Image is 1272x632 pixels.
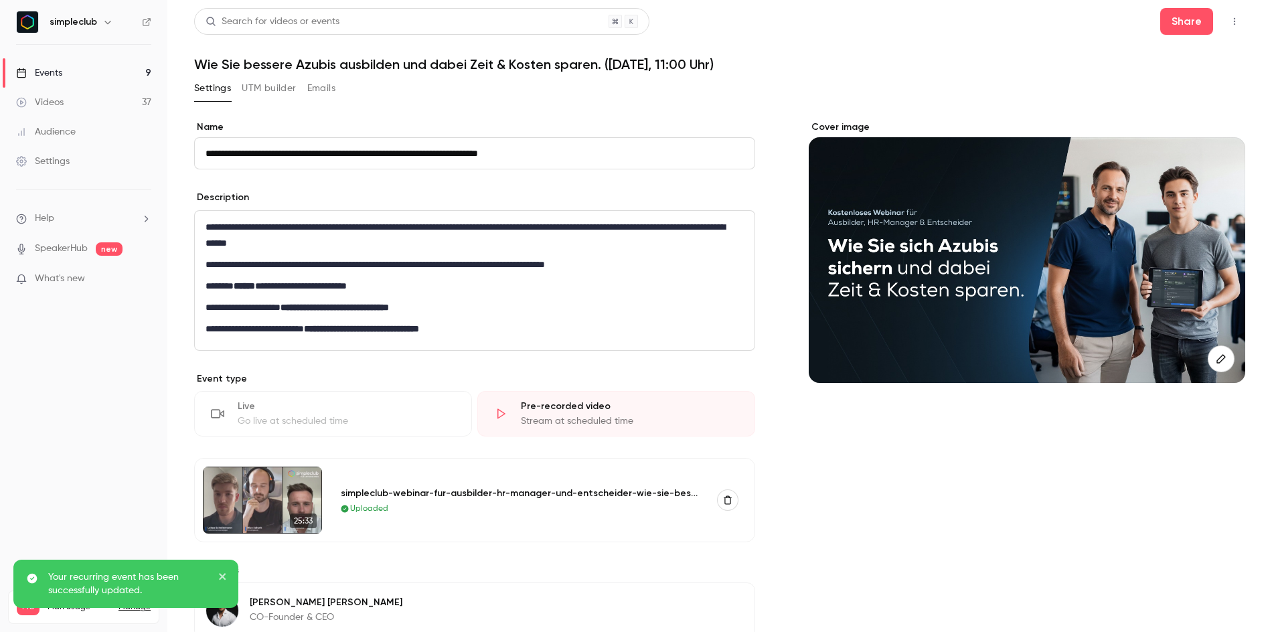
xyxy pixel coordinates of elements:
[50,15,97,29] h6: simpleclub
[17,11,38,33] img: simpleclub
[218,570,228,586] button: close
[17,615,42,627] p: Videos
[16,212,151,226] li: help-dropdown-opener
[250,611,402,624] p: CO-Founder & CEO
[48,570,209,597] p: Your recurring event has been successfully updated.
[521,400,738,413] div: Pre-recorded video
[250,596,402,609] p: [PERSON_NAME] [PERSON_NAME]
[242,78,296,99] button: UTM builder
[135,273,151,285] iframe: Noticeable Trigger
[35,242,88,256] a: SpeakerHub
[238,400,455,413] div: Live
[1160,8,1213,35] button: Share
[35,272,85,286] span: What's new
[521,414,738,428] div: Stream at scheduled time
[350,503,388,515] span: Uploaded
[16,66,62,80] div: Events
[194,372,755,386] p: Event type
[194,78,231,99] button: Settings
[16,155,70,168] div: Settings
[341,486,701,500] div: simpleclub-webinar-fur-ausbilder-hr-manager-und-entscheider-wie-sie-bessere-azubis-ausbilden-und-...
[695,594,744,615] button: Edit
[290,513,317,528] span: 25:33
[194,121,755,134] label: Name
[124,615,151,627] p: / 150
[16,125,76,139] div: Audience
[35,212,54,226] span: Help
[809,121,1245,134] label: Cover image
[194,191,249,204] label: Description
[124,617,132,625] span: 37
[16,96,64,109] div: Videos
[307,78,335,99] button: Emails
[206,15,339,29] div: Search for videos or events
[477,391,755,437] div: Pre-recorded videoStream at scheduled time
[194,391,472,437] div: LiveGo live at scheduled time
[194,210,755,351] section: description
[238,414,455,428] div: Go live at scheduled time
[96,242,123,256] span: new
[195,211,754,350] div: editor
[194,56,1245,72] h1: Wie Sie bessere Azubis ausbilden und dabei Zeit & Kosten sparen. ([DATE], 11:00 Uhr)
[194,564,755,577] p: Speakers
